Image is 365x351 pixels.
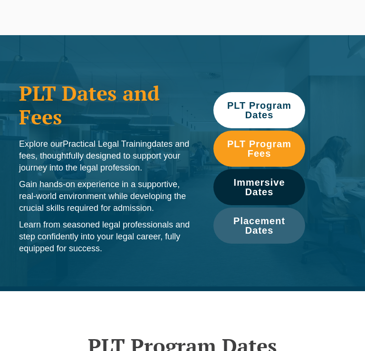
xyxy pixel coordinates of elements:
[213,208,305,244] a: Placement Dates
[218,139,300,158] span: PLT Program Fees
[213,169,305,205] a: Immersive Dates
[218,216,300,235] span: Placement Dates
[63,139,152,149] span: Practical Legal Training
[218,178,300,197] span: Immersive Dates
[19,81,194,129] h1: PLT Dates and Fees
[19,179,194,214] p: Gain hands-on experience in a supportive, real-world environment while developing the crucial ski...
[213,131,305,167] a: PLT Program Fees
[19,219,194,255] p: Learn from seasoned legal professionals and step confidently into your legal career, fully equipp...
[19,138,194,174] p: Explore our dates and fees, thoughtfully designed to support your journey into the legal profession.
[218,101,300,120] span: PLT Program Dates
[213,92,305,128] a: PLT Program Dates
